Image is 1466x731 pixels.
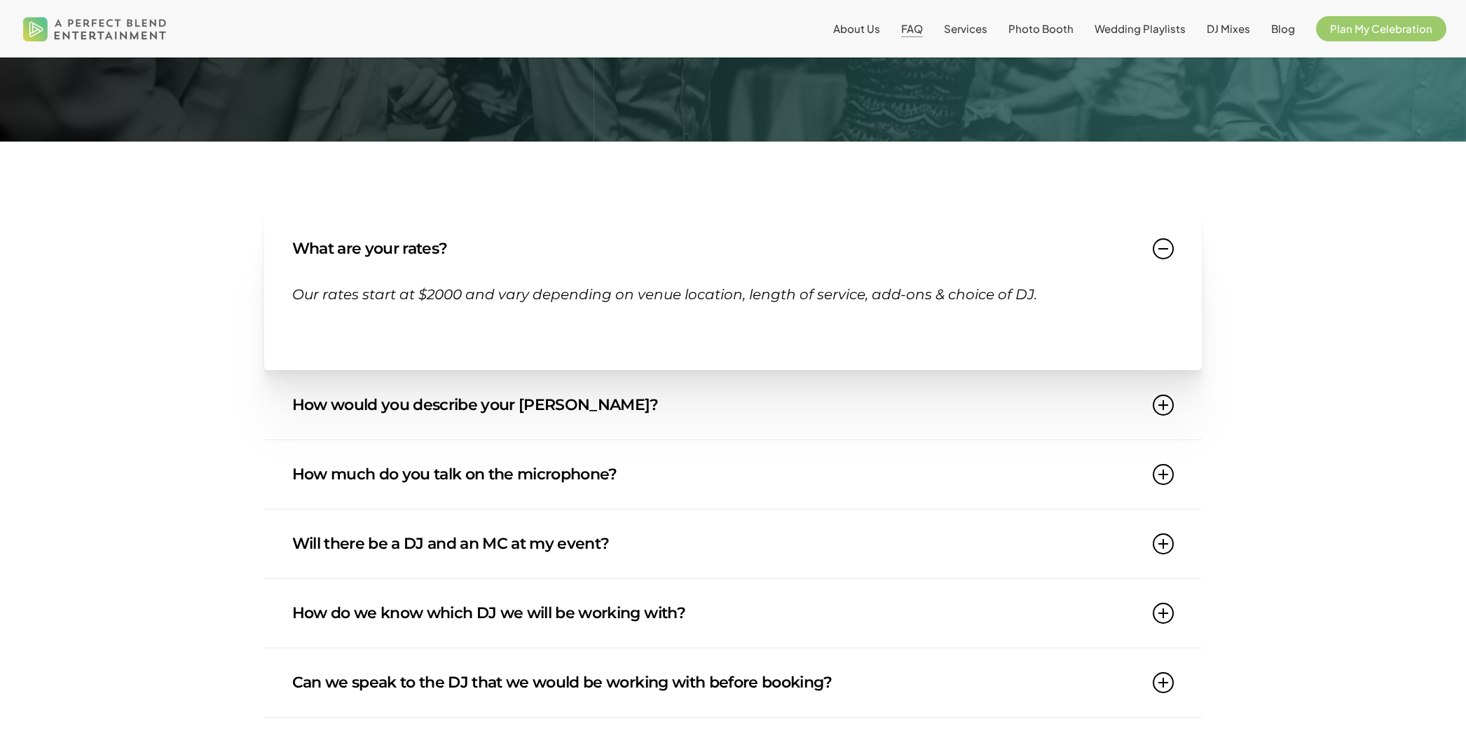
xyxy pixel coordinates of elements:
[1271,22,1295,35] span: Blog
[833,22,880,35] span: About Us
[20,6,170,52] img: A Perfect Blend Entertainment
[944,23,987,34] a: Services
[1095,22,1186,35] span: Wedding Playlists
[1008,22,1074,35] span: Photo Booth
[1207,23,1250,34] a: DJ Mixes
[1207,22,1250,35] span: DJ Mixes
[292,648,1174,717] a: Can we speak to the DJ that we would be working with before booking?
[1008,23,1074,34] a: Photo Booth
[292,579,1174,648] a: How do we know which DJ we will be working with?
[901,23,923,34] a: FAQ
[1095,23,1186,34] a: Wedding Playlists
[1271,23,1295,34] a: Blog
[944,22,987,35] span: Services
[1330,22,1432,35] span: Plan My Celebration
[1316,23,1446,34] a: Plan My Celebration
[833,23,880,34] a: About Us
[901,22,923,35] span: FAQ
[292,214,1174,283] a: What are your rates?
[292,371,1174,439] a: How would you describe your [PERSON_NAME]?
[292,286,1037,303] span: Our rates start at $2000 and vary depending on venue location, length of service, add-ons & choic...
[292,440,1174,509] a: How much do you talk on the microphone?
[292,510,1174,578] a: Will there be a DJ and an MC at my event?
